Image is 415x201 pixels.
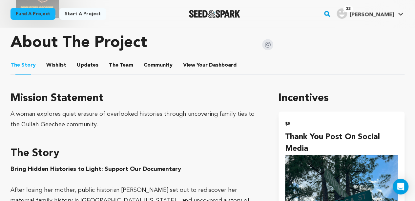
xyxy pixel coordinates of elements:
h3: Mission Statement [10,90,263,106]
span: Deitrah T.'s Profile [335,7,405,21]
a: Deitrah T.'s Profile [335,7,405,19]
a: Start a project [59,8,106,20]
div: A woman explores quiet erasure of overlooked histories through uncovering family ties to the Gull... [10,109,263,130]
span: Your [183,61,238,69]
h1: Incentives [279,90,405,106]
span: Community [144,61,173,69]
span: Dashboard [209,61,237,69]
strong: Bring Hidden Histories to Light: Support Our Documentary [10,166,181,172]
span: Story [10,61,36,69]
span: The [10,61,20,69]
span: The [109,61,118,69]
span: Updates [77,61,98,69]
h1: About The Project [10,35,147,51]
a: ViewYourDashboard [183,61,238,69]
img: user.png [337,8,347,19]
a: Fund a project [10,8,55,20]
h4: Thank you Post on Social Media [285,131,398,155]
img: Seed&Spark Instagram Icon [262,39,273,50]
span: 32 [343,6,353,12]
span: Wishlist [46,61,66,69]
span: Team [109,61,133,69]
h3: The Story [10,146,263,161]
h2: $5 [285,119,398,129]
div: Deitrah T.'s Profile [337,8,394,19]
span: [PERSON_NAME] [350,12,394,17]
a: Seed&Spark Homepage [189,10,240,18]
img: Seed&Spark Logo Dark Mode [189,10,240,18]
div: Open Intercom Messenger [393,179,408,194]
